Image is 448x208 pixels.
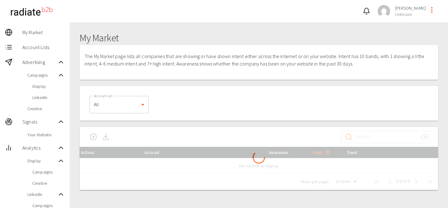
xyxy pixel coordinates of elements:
span: Display [27,158,57,164]
button: profile-menu [426,4,438,16]
span: My Market [22,29,65,36]
span: Creative [27,106,65,112]
span: Display [32,83,65,89]
span: LinkedIn [27,191,57,197]
span: Advertising [22,58,57,66]
img: radiateb2b_logo_black.png [7,4,56,18]
span: Unknown [395,11,426,17]
img: a2ca95db2cb9c46c1606a9dd9918c8c6 [378,5,390,17]
span: [PERSON_NAME] [395,5,426,11]
span: Account Lists [22,43,65,51]
label: Account List [94,93,113,98]
span: Analytics [22,144,57,151]
span: LinkedIn [32,94,65,101]
h1: My Market [80,32,438,44]
div: All [90,96,149,113]
span: Signals [22,118,57,125]
p: The My Market page lists all companies that are showing or have shown intent either across the in... [85,52,426,67]
span: Campaigns [27,72,57,78]
span: Campaigns [32,169,65,175]
span: Creative [32,180,65,186]
span: Your Website [27,132,65,138]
